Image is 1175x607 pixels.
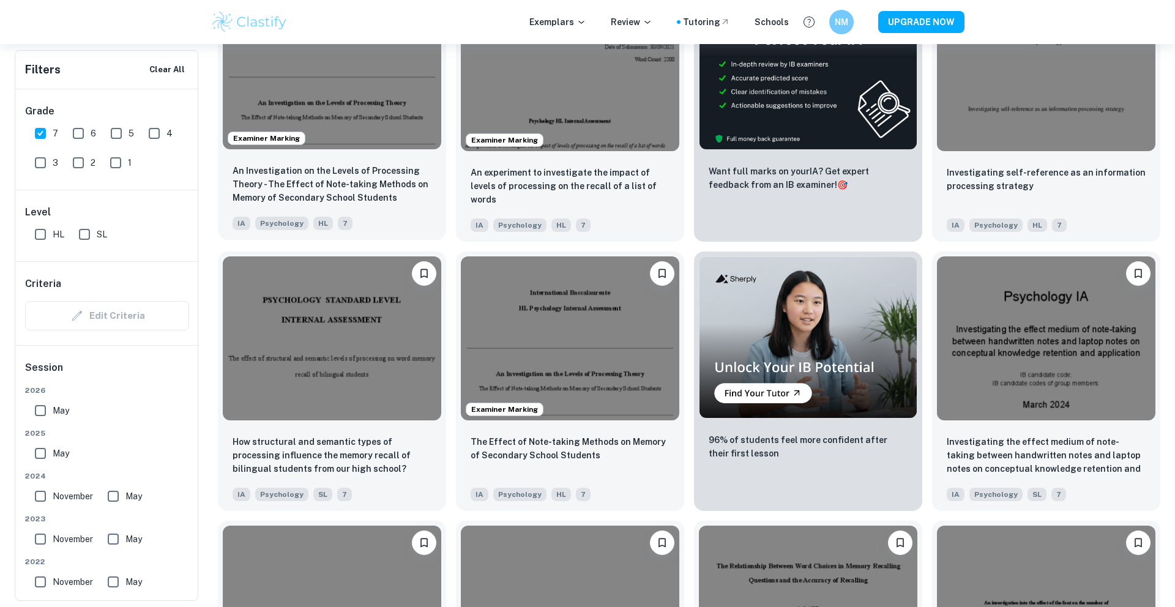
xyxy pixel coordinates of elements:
p: Investigating self-reference as an information processing strategy [947,166,1146,193]
span: SL [97,228,107,241]
span: 2022 [25,556,189,567]
a: Tutoring [683,15,730,29]
img: Thumbnail [699,256,917,419]
span: IA [947,488,964,501]
img: Clastify logo [211,10,288,34]
span: 5 [129,127,134,140]
span: HL [551,488,571,501]
img: Psychology IA example thumbnail: The Effect of Note-taking Methods on Mem [461,256,679,420]
div: Criteria filters are unavailable when searching by topic [25,301,189,330]
span: May [125,490,142,503]
button: Bookmark [650,531,674,555]
a: Examiner MarkingBookmarkThe Effect of Note-taking Methods on Memory of Secondary School StudentsI... [456,251,684,511]
span: IA [471,488,488,501]
span: Examiner Marking [466,135,543,146]
img: Psychology IA example thumbnail: Investigating the effect medium of note- [937,256,1155,420]
span: 6 [91,127,96,140]
p: Exemplars [529,15,586,29]
p: The Effect of Note-taking Methods on Memory of Secondary School Students [471,435,670,462]
span: IA [233,217,250,230]
button: UPGRADE NOW [878,11,964,33]
span: 7 [1052,218,1067,232]
h6: Filters [25,61,61,78]
span: 7 [338,217,352,230]
button: Bookmark [888,531,912,555]
span: IA [471,218,488,232]
span: HL [1028,218,1047,232]
span: Examiner Marking [228,133,305,144]
h6: NM [835,15,849,29]
span: 🎯 [837,180,848,190]
span: IA [947,218,964,232]
a: Thumbnail96% of students feel more confident after their first lesson [694,251,922,511]
span: 7 [576,218,591,232]
button: Bookmark [412,261,436,286]
span: May [125,575,142,589]
span: Psychology [493,488,546,501]
span: SL [1028,488,1046,501]
span: 7 [53,127,58,140]
img: Psychology IA example thumbnail: How structural and semantic types of pro [223,256,441,420]
span: May [53,447,69,460]
button: Help and Feedback [799,12,819,32]
span: November [53,532,93,546]
span: Psychology [493,218,546,232]
button: Bookmark [412,531,436,555]
p: Investigating the effect medium of note-taking between handwritten notes and laptop notes on conc... [947,435,1146,477]
a: BookmarkInvestigating the effect medium of note-taking between handwritten notes and laptop notes... [932,251,1160,511]
span: 1 [128,156,132,169]
span: HL [53,228,64,241]
button: Clear All [146,61,188,79]
span: 2023 [25,513,189,524]
span: 2 [91,156,95,169]
h6: Criteria [25,277,61,291]
span: Psychology [969,218,1023,232]
span: 2025 [25,428,189,439]
span: SL [313,488,332,501]
p: An experiment to investigate the impact of levels of processing on the recall of a list of words [471,166,670,206]
p: Review [611,15,652,29]
span: 7 [576,488,591,501]
p: Want full marks on your IA ? Get expert feedback from an IB examiner! [709,165,908,192]
button: NM [829,10,854,34]
span: 7 [1051,488,1066,501]
h6: Grade [25,104,189,119]
a: BookmarkHow structural and semantic types of processing influence the memory recall of bilingual ... [218,251,446,511]
span: May [53,404,69,417]
button: Bookmark [650,261,674,286]
span: HL [551,218,571,232]
button: Bookmark [1126,531,1151,555]
span: May [125,532,142,546]
p: 96% of students feel more confident after their first lesson [709,433,908,460]
span: 3 [53,156,58,169]
span: 2026 [25,385,189,396]
span: November [53,575,93,589]
span: 7 [337,488,352,501]
a: Schools [755,15,789,29]
span: 2024 [25,471,189,482]
span: November [53,490,93,503]
span: Examiner Marking [466,404,543,415]
span: Psychology [969,488,1023,501]
h6: Level [25,205,189,220]
span: Psychology [255,488,308,501]
button: Bookmark [1126,261,1151,286]
span: 4 [166,127,173,140]
span: IA [233,488,250,501]
span: Psychology [255,217,308,230]
span: HL [313,217,333,230]
h6: Session [25,360,189,385]
p: How structural and semantic types of processing influence the memory recall of bilingual students... [233,435,431,475]
p: An Investigation on the Levels of Processing Theory - The Effect of Note-taking Methods on Memory... [233,164,431,204]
